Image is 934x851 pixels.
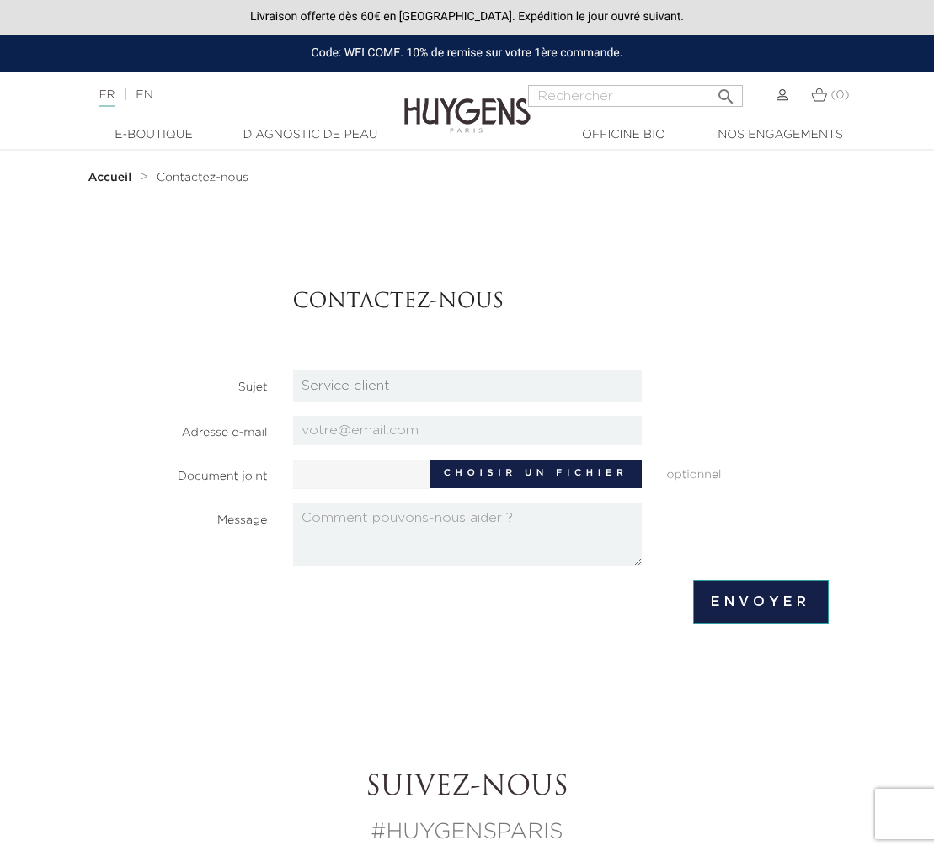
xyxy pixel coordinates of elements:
[232,126,389,144] a: Diagnostic de peau
[716,82,736,102] i: 
[293,416,642,445] input: votre@email.com
[293,290,829,315] h3: Contactez-nous
[90,85,376,105] div: |
[88,171,136,184] a: Accueil
[157,172,248,183] span: Contactez-nous
[546,126,702,144] a: Officine Bio
[76,126,232,144] a: E-Boutique
[528,85,743,107] input: Rechercher
[76,772,859,804] h2: Suivez-nous
[93,370,280,396] label: Sujet
[93,460,280,486] label: Document joint
[157,171,248,184] a: Contactez-nous
[711,80,741,103] button: 
[693,580,828,624] input: Envoyer
[93,503,280,529] label: Message
[88,172,132,183] strong: Accueil
[76,816,859,849] p: #HUYGENSPARIS
[404,71,531,136] img: Huygens
[831,89,850,101] span: (0)
[702,126,859,144] a: Nos engagements
[136,89,152,101] a: EN
[93,416,280,442] label: Adresse e-mail
[99,89,115,107] a: FR
[654,460,841,484] span: optionnel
